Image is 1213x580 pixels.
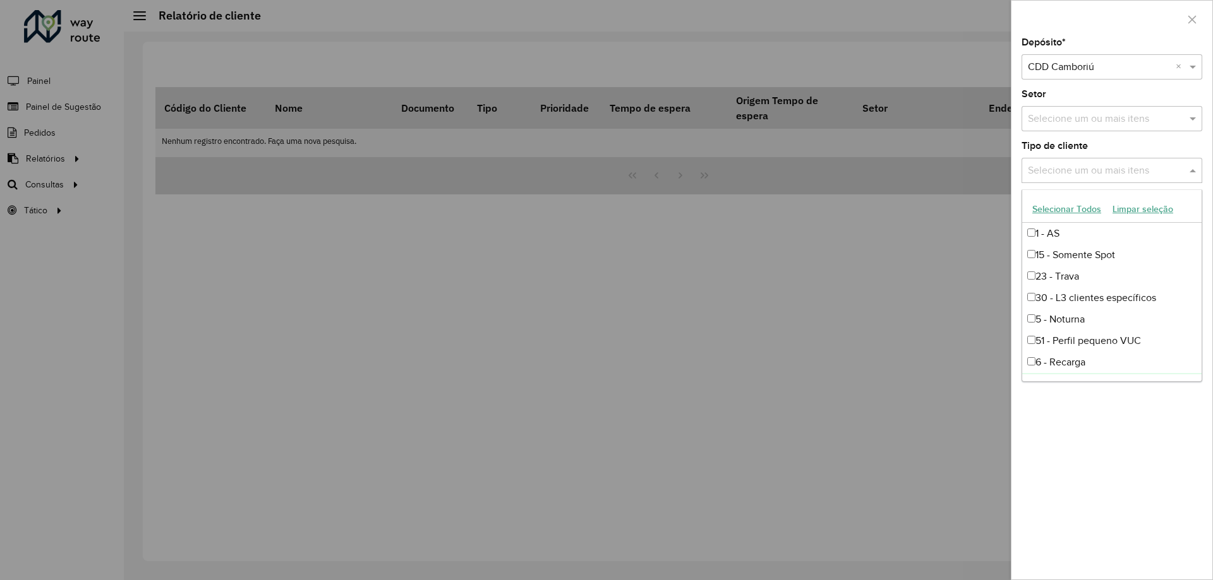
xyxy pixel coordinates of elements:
div: 51 - Perfil pequeno VUC [1022,330,1202,352]
div: 23 - Trava [1022,266,1202,287]
div: 700 - Shopping [1022,373,1202,394]
ng-dropdown-panel: Options list [1022,189,1202,382]
div: 6 - Recarga [1022,352,1202,373]
label: Setor [1022,86,1046,102]
label: Depósito [1022,35,1066,50]
div: 15 - Somente Spot [1022,244,1202,266]
button: Limpar seleção [1107,199,1179,219]
div: 5 - Noturna [1022,309,1202,330]
button: Selecionar Todos [1027,199,1107,219]
label: Tipo de cliente [1022,138,1088,153]
span: Clear all [1176,59,1186,74]
div: 30 - L3 clientes específicos [1022,287,1202,309]
div: 1 - AS [1022,223,1202,244]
